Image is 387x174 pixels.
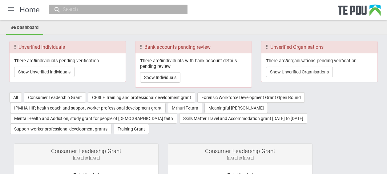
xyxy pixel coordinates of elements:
input: Search [61,6,169,13]
div: Consumer Leadership Grant [19,148,154,154]
a: Dashboard [6,21,43,35]
b: 9 [159,58,162,64]
h3: Unverified Organisations [266,44,373,50]
button: Support worker professional development grants [10,124,111,134]
button: Show Unverified Organisations [266,67,333,77]
div: [DATE] to [DATE] [173,155,308,161]
button: All [9,92,22,103]
button: Training Grant [114,124,149,134]
button: Show Unverified Individuals [14,67,75,77]
button: Consumer Leadership Grant [24,92,86,103]
button: Māhuri Tōtara [168,103,202,113]
button: Forensic Workforce Development Grant Open Round [197,92,305,103]
p: There are individuals with bank account details pending review [140,58,247,69]
b: 3 [285,58,288,64]
div: [DATE] to [DATE] [19,155,154,161]
button: Meaningful [PERSON_NAME] [204,103,268,113]
button: CPSLE Training and professional development grant [88,92,195,103]
p: There are individuals pending verification [14,58,121,64]
b: 8 [34,58,36,64]
button: Skills Matter Travel and Accommodation grant [DATE] to [DATE] [179,113,307,124]
div: Consumer Leadership Grant [173,148,308,154]
p: There are organisations pending verification [266,58,373,64]
h3: Unverified Individuals [14,44,121,50]
button: Mental Health and Addiction, study grant for people of [DEMOGRAPHIC_DATA] faith [10,113,177,124]
button: Show Individuals [140,72,180,83]
button: IPMHA HIP, health coach and support worker professional development grant [10,103,166,113]
h3: Bank accounts pending review [140,44,247,50]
